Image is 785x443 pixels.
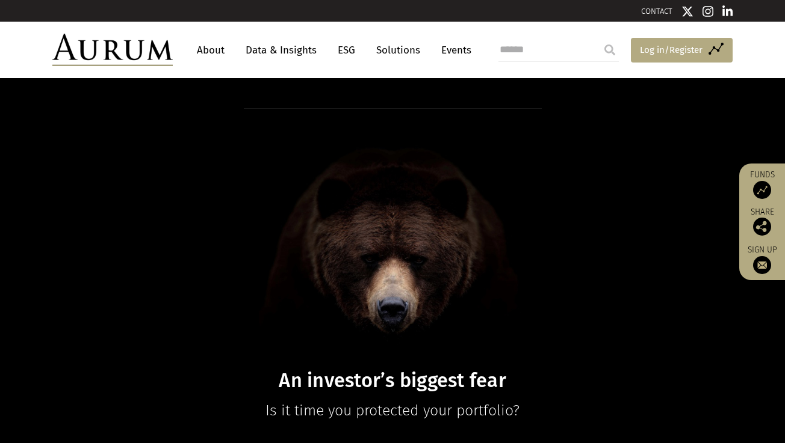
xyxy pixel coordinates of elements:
h1: An investor’s biggest fear [160,369,625,393]
img: Aurum [52,34,173,66]
a: CONTACT [641,7,672,16]
input: Submit [598,38,622,62]
img: Access Funds [753,181,771,199]
span: Log in/Register [640,43,703,57]
a: Sign up [745,245,779,274]
a: About [191,39,231,61]
p: Is it time you protected your portfolio? [160,399,625,423]
img: Share this post [753,218,771,236]
div: Share [745,208,779,236]
a: Solutions [370,39,426,61]
img: Sign up to our newsletter [753,256,771,274]
a: Data & Insights [240,39,323,61]
a: Log in/Register [631,38,733,63]
img: Twitter icon [681,5,693,17]
img: Instagram icon [703,5,713,17]
a: Funds [745,170,779,199]
img: Linkedin icon [722,5,733,17]
a: ESG [332,39,361,61]
a: Events [435,39,471,61]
